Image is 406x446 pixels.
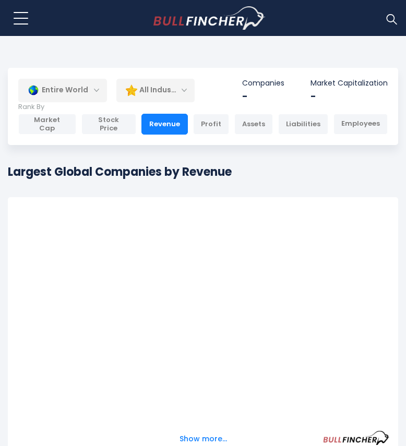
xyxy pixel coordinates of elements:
div: - [242,90,284,102]
div: Stock Price [81,114,136,135]
a: Go to homepage [153,6,266,30]
div: All Industries [116,78,195,102]
div: Market Cap [18,114,76,135]
p: Market Capitalization [311,78,388,88]
div: Profit [193,114,229,135]
p: Rank By [18,103,388,112]
div: Entire World [18,78,107,102]
div: Assets [234,114,273,135]
div: Employees [333,114,388,135]
div: - [311,90,388,102]
div: Liabilities [278,114,328,135]
p: Companies [242,78,284,88]
img: bullfincher logo [153,6,266,30]
div: Revenue [141,114,188,135]
h1: Largest Global Companies by Revenue [8,163,232,180]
